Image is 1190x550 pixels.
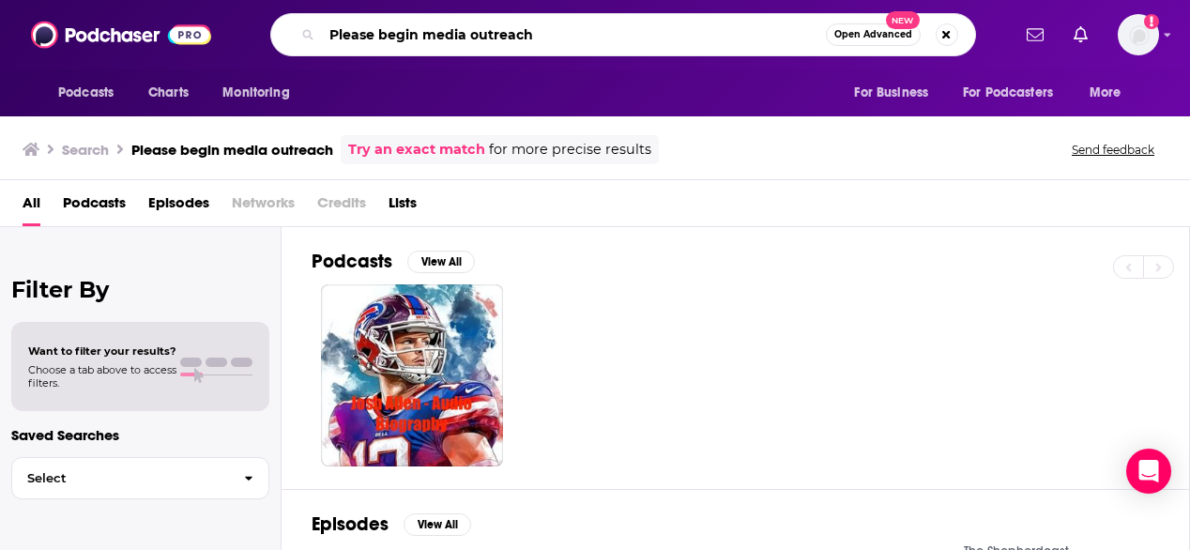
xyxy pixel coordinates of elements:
button: View All [404,513,471,536]
span: Want to filter your results? [28,344,176,358]
button: View All [407,251,475,273]
span: Open Advanced [834,30,912,39]
a: Charts [136,75,200,111]
button: open menu [45,75,138,111]
span: Logged in as aridings [1118,14,1159,55]
a: EpisodesView All [312,512,471,536]
button: Send feedback [1066,142,1160,158]
h3: Please begin media outreach [131,141,333,159]
span: New [886,11,920,29]
span: Podcasts [58,80,114,106]
a: PodcastsView All [312,250,475,273]
span: Networks [232,188,295,226]
a: Episodes [148,188,209,226]
span: Charts [148,80,189,106]
span: Monitoring [222,80,289,106]
button: open menu [209,75,313,111]
span: For Business [854,80,928,106]
button: open menu [951,75,1080,111]
a: Lists [389,188,417,226]
h2: Episodes [312,512,389,536]
img: Podchaser - Follow, Share and Rate Podcasts [31,17,211,53]
h3: Search [62,141,109,159]
button: open menu [841,75,952,111]
img: User Profile [1118,14,1159,55]
a: Show notifications dropdown [1066,19,1095,51]
span: Choose a tab above to access filters. [28,363,176,390]
div: Open Intercom Messenger [1126,449,1171,494]
span: for more precise results [489,139,651,160]
a: Show notifications dropdown [1019,19,1051,51]
a: All [23,188,40,226]
a: Podcasts [63,188,126,226]
span: For Podcasters [963,80,1053,106]
h2: Podcasts [312,250,392,273]
button: Show profile menu [1118,14,1159,55]
input: Search podcasts, credits, & more... [322,20,826,50]
p: Saved Searches [11,426,269,444]
a: Try an exact match [348,139,485,160]
span: Credits [317,188,366,226]
svg: Add a profile image [1144,14,1159,29]
span: More [1090,80,1121,106]
span: Select [12,472,229,484]
h2: Filter By [11,276,269,303]
div: Search podcasts, credits, & more... [270,13,976,56]
button: Select [11,457,269,499]
button: Open AdvancedNew [826,23,921,46]
button: open menu [1076,75,1145,111]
